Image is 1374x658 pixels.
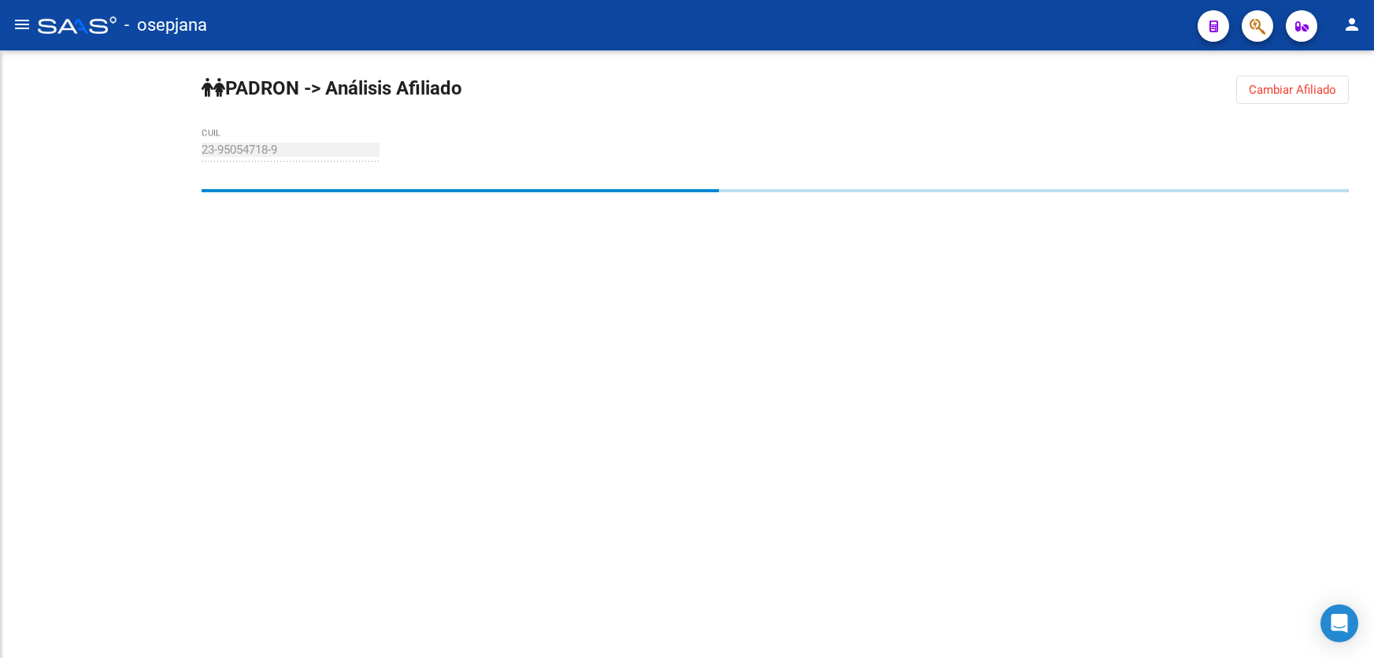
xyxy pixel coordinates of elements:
[202,77,462,99] strong: PADRON -> Análisis Afiliado
[1249,83,1336,97] span: Cambiar Afiliado
[1320,604,1358,642] div: Open Intercom Messenger
[124,8,207,43] span: - osepjana
[13,15,31,34] mat-icon: menu
[1236,76,1349,104] button: Cambiar Afiliado
[1343,15,1361,34] mat-icon: person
